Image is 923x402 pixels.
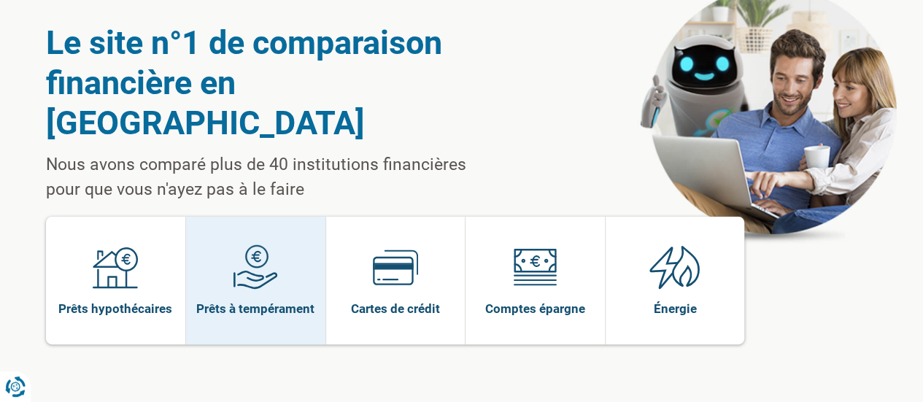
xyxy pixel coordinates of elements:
a: Comptes épargne Comptes épargne [466,217,605,344]
a: Énergie Énergie [606,217,745,344]
img: Comptes épargne [512,244,557,290]
img: Cartes de crédit [373,244,418,290]
img: Énergie [649,244,700,290]
h1: Le site n°1 de comparaison financière en [GEOGRAPHIC_DATA] [46,23,503,143]
p: Nous avons comparé plus de 40 institutions financières pour que vous n'ayez pas à le faire [46,152,503,202]
span: Comptes épargne [485,301,585,317]
img: Prêts à tempérament [233,244,278,290]
a: Prêts à tempérament Prêts à tempérament [186,217,325,344]
span: Cartes de crédit [351,301,440,317]
span: Prêts à tempérament [196,301,314,317]
a: Prêts hypothécaires Prêts hypothécaires [46,217,186,344]
img: Prêts hypothécaires [93,244,138,290]
span: Énergie [653,301,696,317]
span: Prêts hypothécaires [58,301,172,317]
a: Cartes de crédit Cartes de crédit [326,217,466,344]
